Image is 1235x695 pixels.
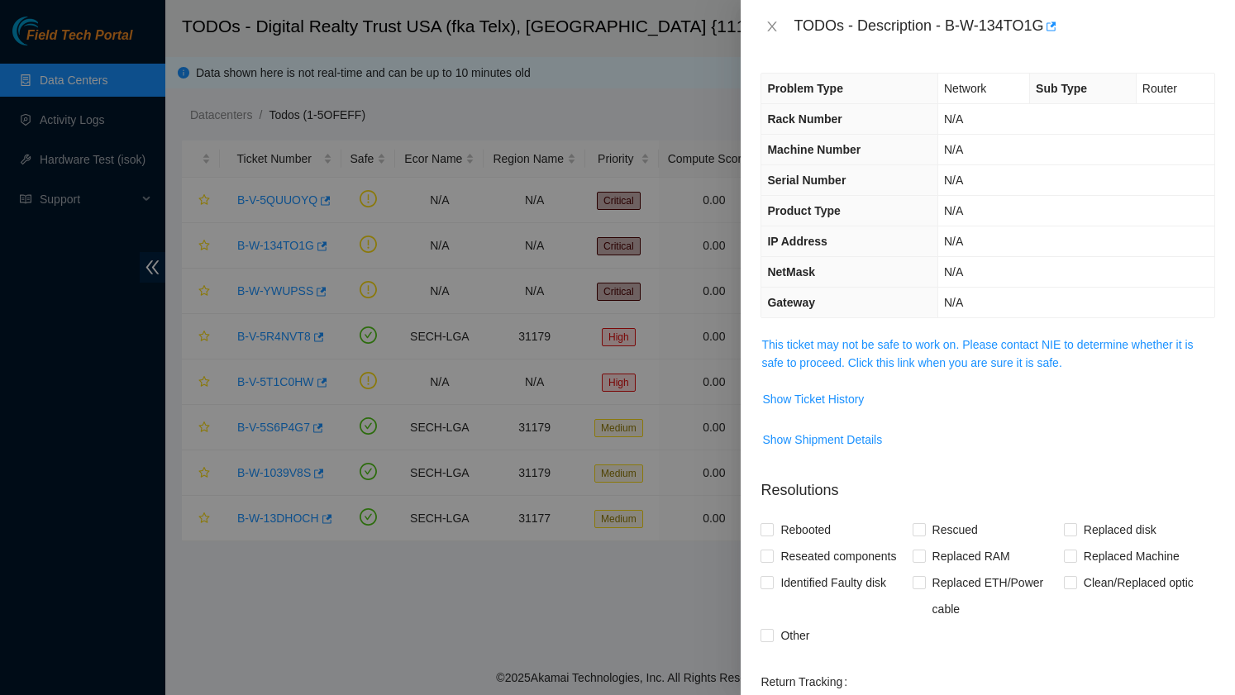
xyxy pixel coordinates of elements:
[767,204,840,217] span: Product Type
[767,235,827,248] span: IP Address
[1077,516,1163,543] span: Replaced disk
[1077,569,1200,596] span: Clean/Replaced optic
[926,543,1017,569] span: Replaced RAM
[765,20,779,33] span: close
[944,204,963,217] span: N/A
[944,296,963,309] span: N/A
[944,143,963,156] span: N/A
[767,143,861,156] span: Machine Number
[774,569,893,596] span: Identified Faulty disk
[1036,82,1087,95] span: Sub Type
[794,13,1215,40] div: TODOs - Description - B-W-134TO1G
[767,112,842,126] span: Rack Number
[761,466,1215,502] p: Resolutions
[774,622,816,649] span: Other
[1077,543,1186,569] span: Replaced Machine
[767,174,846,187] span: Serial Number
[767,82,843,95] span: Problem Type
[1142,82,1177,95] span: Router
[761,338,1193,369] a: This ticket may not be safe to work on. Please contact NIE to determine whether it is safe to pro...
[774,543,903,569] span: Reseated components
[767,265,815,278] span: NetMask
[761,19,784,35] button: Close
[774,516,837,543] span: Rebooted
[762,390,864,408] span: Show Ticket History
[761,669,854,695] label: Return Tracking
[926,569,1064,622] span: Replaced ETH/Power cable
[762,431,882,449] span: Show Shipment Details
[767,296,815,309] span: Gateway
[944,235,963,248] span: N/A
[761,386,865,412] button: Show Ticket History
[944,265,963,278] span: N/A
[944,112,963,126] span: N/A
[761,426,883,453] button: Show Shipment Details
[944,82,986,95] span: Network
[926,516,985,543] span: Rescued
[944,174,963,187] span: N/A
